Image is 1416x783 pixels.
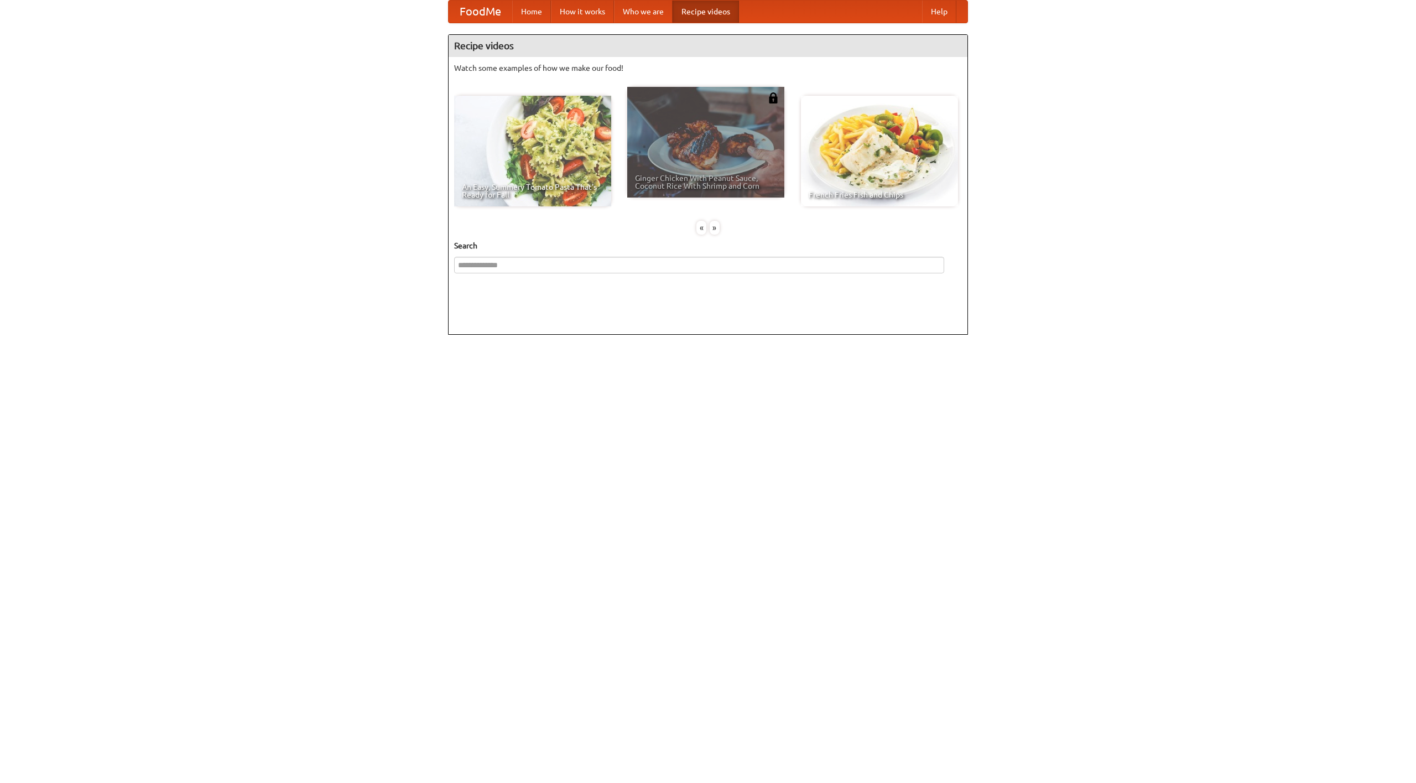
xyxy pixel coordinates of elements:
[462,183,603,199] span: An Easy, Summery Tomato Pasta That's Ready for Fall
[449,1,512,23] a: FoodMe
[922,1,956,23] a: Help
[454,63,962,74] p: Watch some examples of how we make our food!
[449,35,967,57] h4: Recipe videos
[768,92,779,103] img: 483408.png
[673,1,739,23] a: Recipe videos
[801,96,958,206] a: French Fries Fish and Chips
[710,221,720,235] div: »
[454,96,611,206] a: An Easy, Summery Tomato Pasta That's Ready for Fall
[454,240,962,251] h5: Search
[551,1,614,23] a: How it works
[809,191,950,199] span: French Fries Fish and Chips
[512,1,551,23] a: Home
[696,221,706,235] div: «
[614,1,673,23] a: Who we are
